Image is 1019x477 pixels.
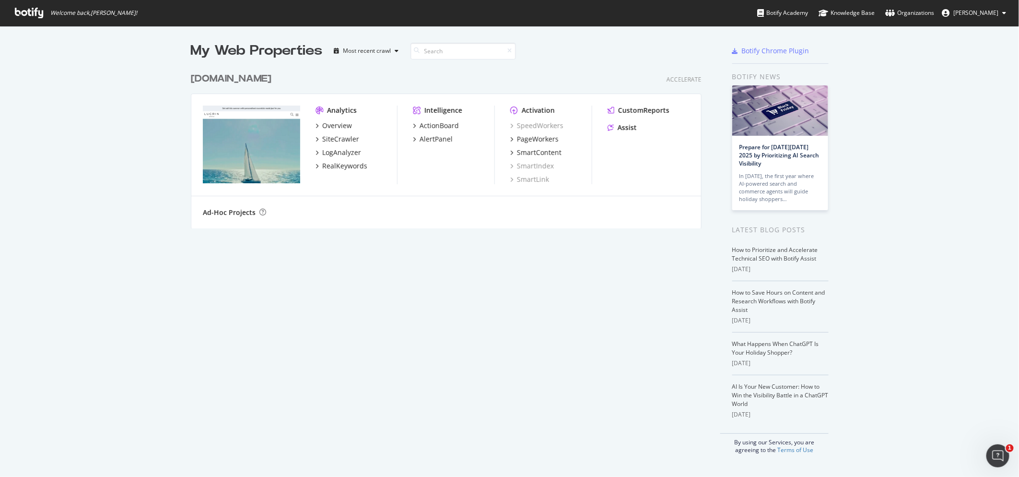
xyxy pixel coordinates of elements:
div: [DATE] [732,316,829,325]
div: Intelligence [424,106,462,115]
a: ActionBoard [413,121,459,131]
a: Botify Chrome Plugin [732,46,809,56]
a: RealKeywords [316,161,367,171]
a: Prepare for [DATE][DATE] 2025 by Prioritizing AI Search Visibility [739,143,820,167]
span: Welcome back, [PERSON_NAME] ! [50,9,137,17]
div: [DATE] [732,359,829,368]
a: Overview [316,121,352,131]
a: Terms of Use [777,446,813,454]
div: Activation [522,106,555,115]
a: How to Save Hours on Content and Research Workflows with Botify Assist [732,288,825,314]
div: SmartContent [517,148,562,157]
a: PageWorkers [510,134,559,144]
div: My Web Properties [191,41,323,60]
div: Botify Academy [757,8,808,18]
a: [DOMAIN_NAME] [191,72,275,86]
img: lucrin.com [203,106,300,183]
div: Most recent crawl [343,48,391,54]
span: 1 [1006,444,1014,452]
div: [DATE] [732,410,829,419]
div: Overview [322,121,352,131]
div: In [DATE], the first year where AI-powered search and commerce agents will guide holiday shoppers… [739,172,821,203]
div: Analytics [327,106,357,115]
a: AI Is Your New Customer: How to Win the Visibility Battle in a ChatGPT World [732,382,829,408]
div: Botify Chrome Plugin [742,46,809,56]
a: SpeedWorkers [510,121,563,131]
div: Accelerate [667,75,702,83]
div: CustomReports [618,106,669,115]
div: SiteCrawler [322,134,359,144]
a: SmartContent [510,148,562,157]
a: Assist [608,123,637,132]
div: AlertPanel [420,134,453,144]
a: SmartLink [510,175,549,184]
a: CustomReports [608,106,669,115]
div: Botify news [732,72,829,82]
div: Ad-Hoc Projects [203,208,256,217]
div: Knowledge Base [819,8,875,18]
div: Latest Blog Posts [732,225,829,235]
a: SmartIndex [510,161,554,171]
div: RealKeywords [322,161,367,171]
div: [DATE] [732,265,829,274]
button: Most recent crawl [330,43,403,59]
div: LogAnalyzer [322,148,361,157]
div: ActionBoard [420,121,459,131]
div: Assist [618,123,637,132]
a: SiteCrawler [316,134,359,144]
div: grid [191,60,709,228]
iframe: Intercom live chat [986,444,1009,467]
a: LogAnalyzer [316,148,361,157]
a: AlertPanel [413,134,453,144]
div: By using our Services, you are agreeing to the [720,433,829,454]
a: What Happens When ChatGPT Is Your Holiday Shopper? [732,340,819,357]
div: [DOMAIN_NAME] [191,72,271,86]
div: Organizations [885,8,935,18]
button: [PERSON_NAME] [935,5,1014,21]
div: PageWorkers [517,134,559,144]
input: Search [410,43,516,60]
a: How to Prioritize and Accelerate Technical SEO with Botify Assist [732,246,818,262]
img: Prepare for Black Friday 2025 by Prioritizing AI Search Visibility [732,85,828,136]
span: Alexandre Di Mascio [954,9,999,17]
